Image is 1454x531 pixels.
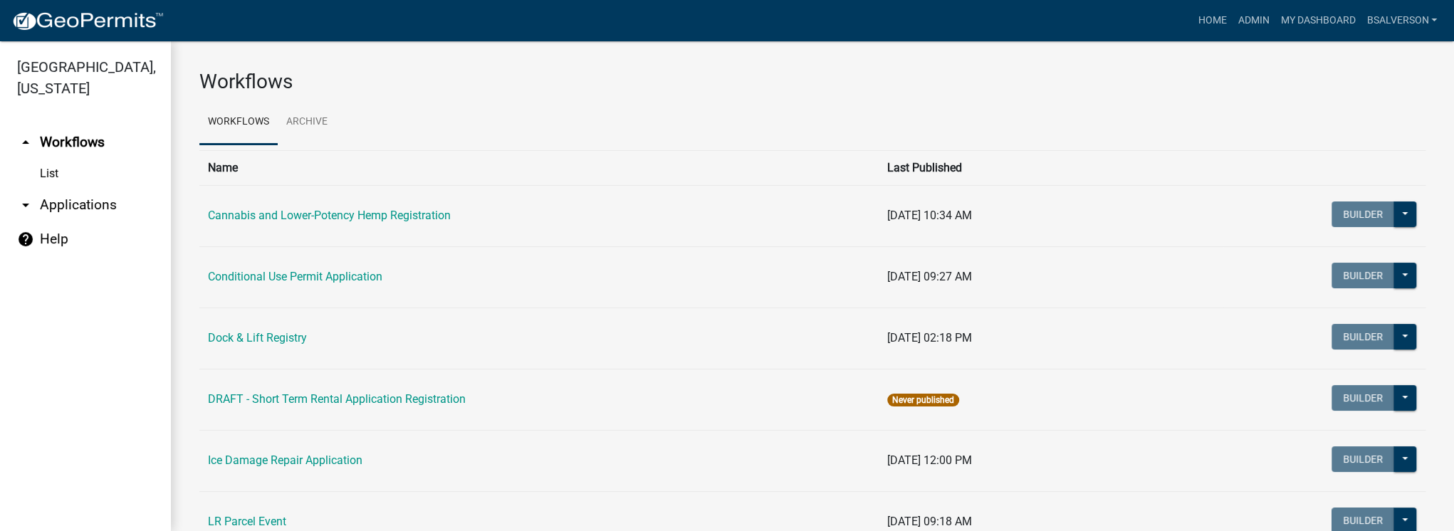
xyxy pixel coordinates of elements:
span: [DATE] 09:27 AM [887,270,972,283]
span: [DATE] 10:34 AM [887,209,972,222]
a: LR Parcel Event [208,515,286,528]
button: Builder [1332,446,1394,472]
a: Admin [1232,7,1275,34]
button: Builder [1332,263,1394,288]
i: help [17,231,34,248]
span: [DATE] 12:00 PM [887,453,972,467]
h3: Workflows [199,70,1426,94]
a: Conditional Use Permit Application [208,270,382,283]
a: Dock & Lift Registry [208,331,307,345]
a: My Dashboard [1275,7,1361,34]
a: Ice Damage Repair Application [208,453,362,467]
button: Builder [1332,324,1394,349]
button: Builder [1332,201,1394,227]
span: Never published [887,394,959,406]
a: Archive [278,100,336,145]
span: [DATE] 02:18 PM [887,331,972,345]
a: Workflows [199,100,278,145]
th: Last Published [879,150,1223,185]
a: BSALVERSON [1361,7,1443,34]
i: arrow_drop_up [17,134,34,151]
a: DRAFT - Short Term Rental Application Registration [208,392,466,406]
button: Builder [1332,385,1394,411]
a: Cannabis and Lower-Potency Hemp Registration [208,209,451,222]
th: Name [199,150,879,185]
i: arrow_drop_down [17,196,34,214]
a: Home [1192,7,1232,34]
span: [DATE] 09:18 AM [887,515,972,528]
